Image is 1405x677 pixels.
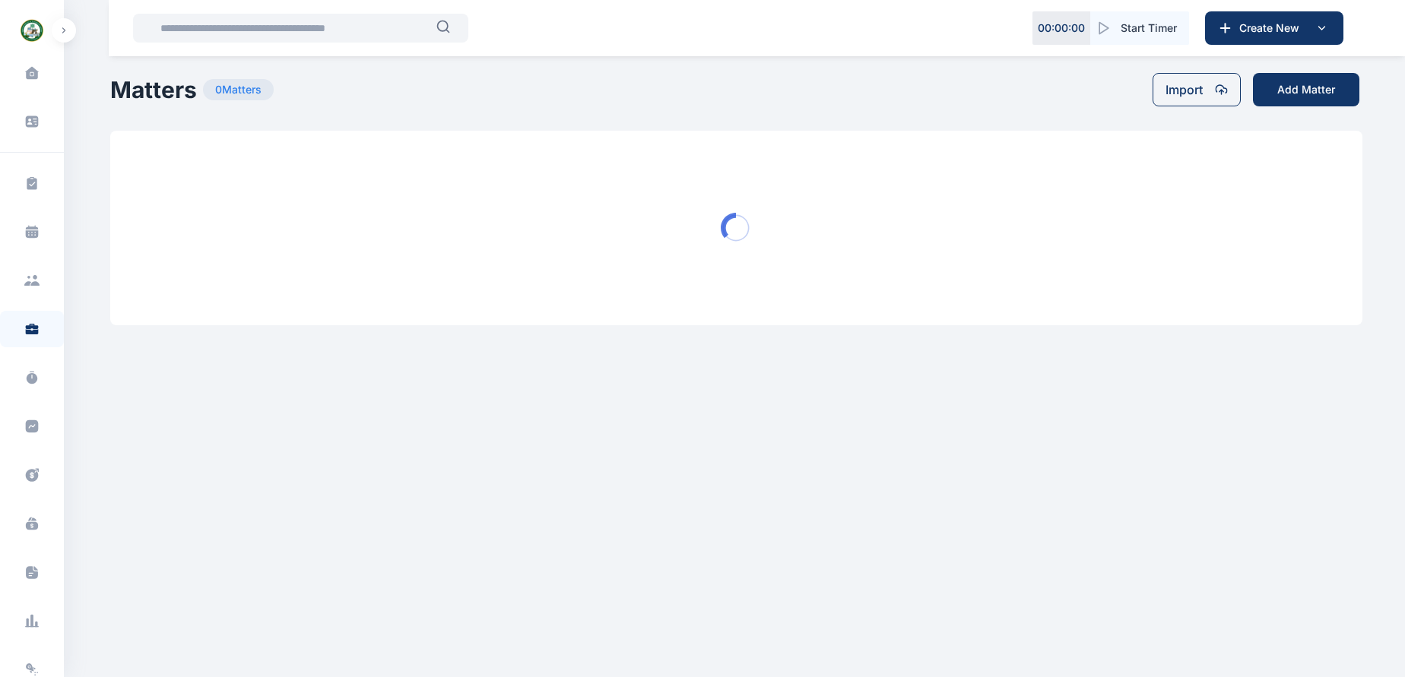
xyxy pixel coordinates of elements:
button: Add Matter [1253,73,1359,106]
h1: Matters [110,76,197,103]
p: 00 : 00 : 00 [1038,21,1085,36]
span: Start Timer [1121,21,1177,36]
span: 0 Matters [203,79,274,100]
button: Create New [1205,11,1343,45]
button: Start Timer [1090,11,1189,45]
button: Import [1153,73,1241,106]
span: Create New [1233,21,1312,36]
